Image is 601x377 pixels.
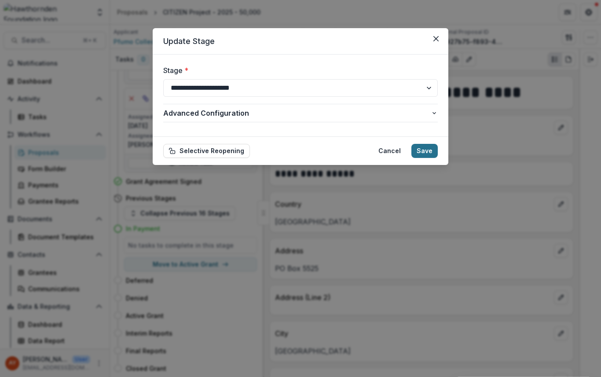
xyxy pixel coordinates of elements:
span: Advanced Configuration [163,108,431,118]
button: Save [411,144,438,158]
button: Selective Reopening [163,144,250,158]
button: Advanced Configuration [163,104,438,122]
header: Update Stage [153,28,448,55]
button: Close [429,32,443,46]
button: Cancel [373,144,406,158]
label: Stage [163,65,432,76]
